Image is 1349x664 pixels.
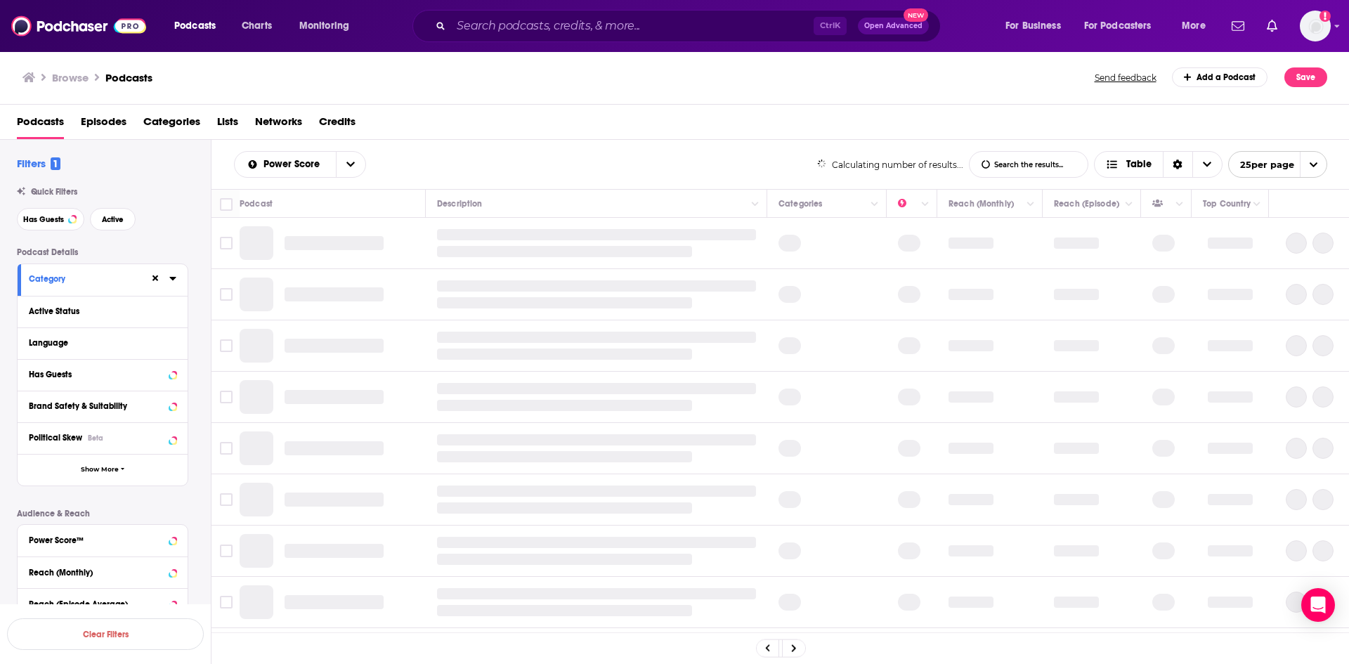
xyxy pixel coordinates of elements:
[1152,195,1172,212] div: Has Guests
[29,270,150,287] button: Category
[217,110,238,139] a: Lists
[17,247,188,257] p: Podcast Details
[29,429,176,446] button: Political SkewBeta
[240,195,273,212] div: Podcast
[220,391,233,403] span: Toggle select row
[29,433,82,443] span: Political Skew
[1022,196,1039,213] button: Column Actions
[17,157,60,170] h2: Filters
[29,563,176,580] button: Reach (Monthly)
[1163,152,1192,177] div: Sort Direction
[1094,151,1223,178] button: Choose View
[220,545,233,557] span: Toggle select row
[29,535,164,545] div: Power Score™
[1300,11,1331,41] img: User Profile
[866,196,883,213] button: Column Actions
[220,237,233,249] span: Toggle select row
[29,530,176,548] button: Power Score™
[1121,196,1138,213] button: Column Actions
[29,397,176,415] button: Brand Safety & Suitability
[220,442,233,455] span: Toggle select row
[29,365,176,383] button: Has Guests
[23,216,64,223] span: Has Guests
[29,302,176,320] button: Active Status
[29,274,141,284] div: Category
[31,187,77,197] span: Quick Filters
[778,195,822,212] div: Categories
[1203,195,1251,212] div: Top Country
[102,216,124,223] span: Active
[18,454,188,486] button: Show More
[242,16,272,36] span: Charts
[949,195,1014,212] div: Reach (Monthly)
[299,16,349,36] span: Monitoring
[143,110,200,139] a: Categories
[1284,67,1327,87] button: Save
[220,493,233,506] span: Toggle select row
[814,17,847,35] span: Ctrl K
[1249,196,1265,213] button: Column Actions
[996,15,1078,37] button: open menu
[1300,11,1331,41] button: Show profile menu
[29,334,176,351] button: Language
[864,22,923,30] span: Open Advanced
[11,13,146,39] img: Podchaser - Follow, Share and Rate Podcasts
[437,195,482,212] div: Description
[898,195,918,212] div: Power Score
[220,339,233,352] span: Toggle select row
[52,71,89,84] h3: Browse
[858,18,929,34] button: Open AdvancedNew
[426,10,954,42] div: Search podcasts, credits, & more...
[29,401,164,411] div: Brand Safety & Suitability
[29,594,176,612] button: Reach (Episode Average)
[255,110,302,139] a: Networks
[29,568,164,578] div: Reach (Monthly)
[234,151,366,178] h2: Choose List sort
[1301,588,1335,622] div: Open Intercom Messenger
[263,160,325,169] span: Power Score
[174,16,216,36] span: Podcasts
[904,8,929,22] span: New
[220,596,233,608] span: Toggle select row
[164,15,234,37] button: open menu
[336,152,365,177] button: open menu
[1226,14,1250,38] a: Show notifications dropdown
[1126,160,1152,169] span: Table
[51,157,60,170] span: 1
[90,208,136,230] button: Active
[1172,15,1223,37] button: open menu
[81,110,126,139] a: Episodes
[220,288,233,301] span: Toggle select row
[17,110,64,139] span: Podcasts
[17,509,188,519] p: Audience & Reach
[289,15,367,37] button: open menu
[1172,67,1268,87] a: Add a Podcast
[1229,154,1294,176] span: 25 per page
[917,196,934,213] button: Column Actions
[81,466,119,474] span: Show More
[319,110,356,139] a: Credits
[1261,14,1283,38] a: Show notifications dropdown
[1300,11,1331,41] span: Logged in as WE_Broadcast
[29,306,167,316] div: Active Status
[105,71,152,84] a: Podcasts
[1054,195,1119,212] div: Reach (Episode)
[235,160,336,169] button: open menu
[1182,16,1206,36] span: More
[1171,196,1188,213] button: Column Actions
[747,196,764,213] button: Column Actions
[1075,15,1172,37] button: open menu
[1228,151,1327,178] button: open menu
[1319,11,1331,22] svg: Add a profile image
[1005,16,1061,36] span: For Business
[817,160,964,170] div: Calculating number of results...
[1090,72,1161,84] button: Send feedback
